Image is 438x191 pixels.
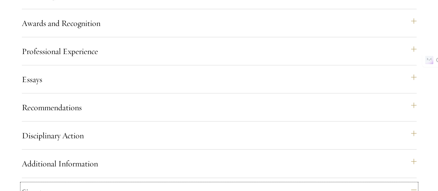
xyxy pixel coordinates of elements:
[22,71,417,88] button: Essays
[22,155,417,172] button: Additional Information
[22,15,417,32] button: Awards and Recognition
[22,99,417,116] button: Recommendations
[22,127,417,144] button: Disciplinary Action
[22,43,417,60] button: Professional Experience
